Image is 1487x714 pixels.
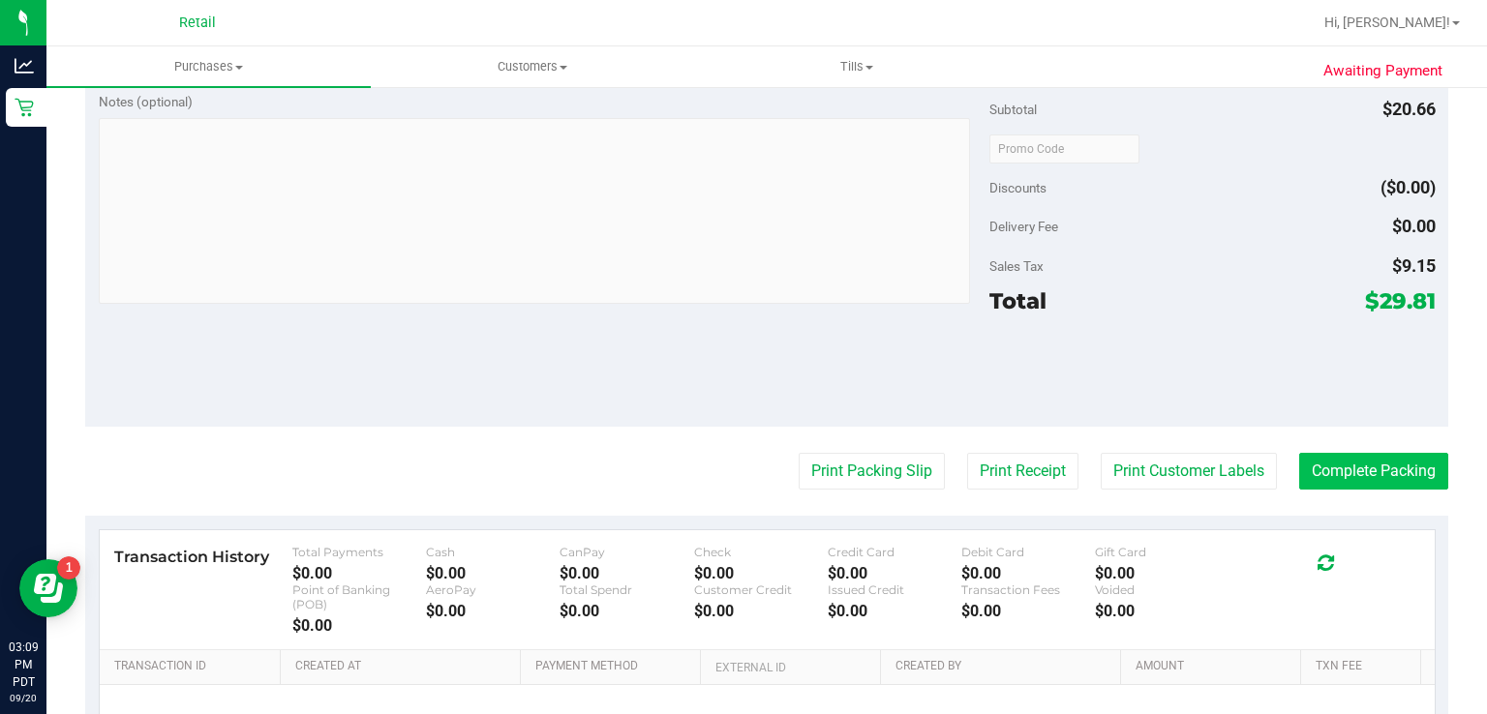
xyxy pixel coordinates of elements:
a: Created By [895,659,1112,674]
th: External ID [700,650,880,685]
div: Voided [1095,582,1229,597]
span: ($0.00) [1381,177,1436,197]
span: $0.00 [1392,216,1436,236]
div: Customer Credit [694,582,828,597]
inline-svg: Retail [15,98,34,117]
div: $0.00 [828,564,961,582]
p: 03:09 PM PDT [9,639,38,691]
a: Created At [295,659,512,674]
div: Point of Banking (POB) [292,582,426,611]
div: $0.00 [694,564,828,582]
span: Tills [696,58,1018,75]
div: Transaction Fees [961,582,1095,597]
div: $0.00 [694,602,828,620]
div: $0.00 [961,564,1095,582]
span: Subtotal [989,102,1037,117]
a: Txn Fee [1316,659,1412,674]
span: Delivery Fee [989,219,1058,234]
span: Retail [179,15,216,31]
span: Notes (optional) [99,94,193,109]
a: Customers [371,46,695,87]
a: Transaction ID [114,659,272,674]
div: $0.00 [1095,602,1229,620]
p: 09/20 [9,691,38,705]
div: Check [694,545,828,559]
button: Complete Packing [1299,453,1448,490]
a: Payment Method [535,659,692,674]
div: Credit Card [828,545,961,559]
div: Total Payments [292,545,426,559]
div: $0.00 [560,602,693,620]
div: Debit Card [961,545,1095,559]
a: Purchases [46,46,371,87]
a: Amount [1136,659,1292,674]
div: $0.00 [426,602,560,620]
span: Sales Tax [989,258,1044,274]
span: Total [989,287,1047,314]
span: Purchases [46,58,371,75]
div: $0.00 [292,564,426,582]
span: $29.81 [1365,287,1436,314]
div: Total Spendr [560,582,693,597]
div: $0.00 [1095,564,1229,582]
span: Hi, [PERSON_NAME]! [1324,15,1450,30]
div: $0.00 [560,564,693,582]
span: $20.66 [1382,99,1436,119]
div: AeroPay [426,582,560,597]
div: CanPay [560,545,693,559]
div: $0.00 [828,602,961,620]
button: Print Customer Labels [1101,453,1277,490]
div: $0.00 [426,564,560,582]
button: Print Receipt [967,453,1078,490]
a: Tills [695,46,1019,87]
span: Customers [372,58,694,75]
span: Discounts [989,170,1047,205]
div: Cash [426,545,560,559]
inline-svg: Analytics [15,56,34,75]
div: Gift Card [1095,545,1229,559]
iframe: Resource center unread badge [57,556,80,580]
span: Awaiting Payment [1323,60,1442,82]
button: Print Packing Slip [799,453,945,490]
div: Issued Credit [828,582,961,597]
div: $0.00 [961,602,1095,620]
div: $0.00 [292,616,426,635]
input: Promo Code [989,134,1139,164]
span: $9.15 [1392,255,1436,276]
iframe: Resource center [19,559,77,617]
